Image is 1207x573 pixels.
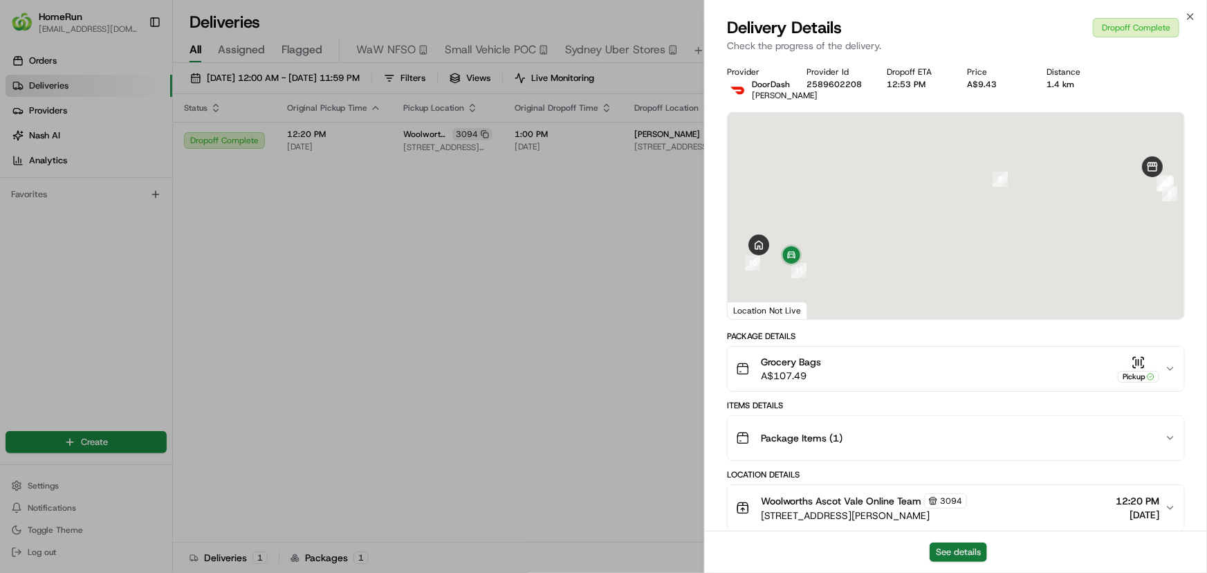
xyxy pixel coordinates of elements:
span: Package Items ( 1 ) [761,431,842,445]
span: Woolworths Ascot Vale Online Team [761,494,921,508]
div: 9 [993,172,1008,187]
div: Price [967,66,1025,78]
img: doordash_logo_v2.png [727,79,749,101]
div: 8 [1162,186,1177,201]
div: Dropoff ETA [887,66,945,78]
span: [STREET_ADDRESS][PERSON_NAME] [761,509,967,522]
div: 1.4 km [1047,79,1105,90]
button: Grocery BagsA$107.49Pickup [728,347,1184,391]
div: Items Details [727,400,1185,411]
button: Package Items (1) [728,416,1184,460]
div: A$9.43 [967,79,1025,90]
button: See details [930,543,987,562]
span: Delivery Details [727,17,842,39]
div: Location Details [727,469,1185,480]
div: Package Details [727,331,1185,342]
span: [DATE] [1116,508,1159,522]
div: 11 [791,263,807,278]
div: Location Not Live [728,302,807,319]
button: 2589602208 [807,79,863,90]
div: Provider [727,66,785,78]
span: 12:20 PM [1116,494,1159,508]
span: Grocery Bags [761,355,821,369]
span: 3094 [940,495,962,507]
div: 10 [745,255,760,271]
span: [PERSON_NAME] [752,90,818,101]
button: Pickup [1118,356,1159,383]
div: 12:53 PM [887,79,945,90]
button: Woolworths Ascot Vale Online Team3094[STREET_ADDRESS][PERSON_NAME]12:20 PM[DATE] [728,485,1184,531]
p: Check the progress of the delivery. [727,39,1185,53]
div: 7 [1157,175,1172,190]
div: 6 [1157,176,1172,192]
div: Pickup [1118,371,1159,383]
div: Distance [1047,66,1105,78]
span: DoorDash [752,79,790,90]
span: A$107.49 [761,369,821,383]
div: 5 [1159,176,1174,191]
div: Provider Id [807,66,865,78]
